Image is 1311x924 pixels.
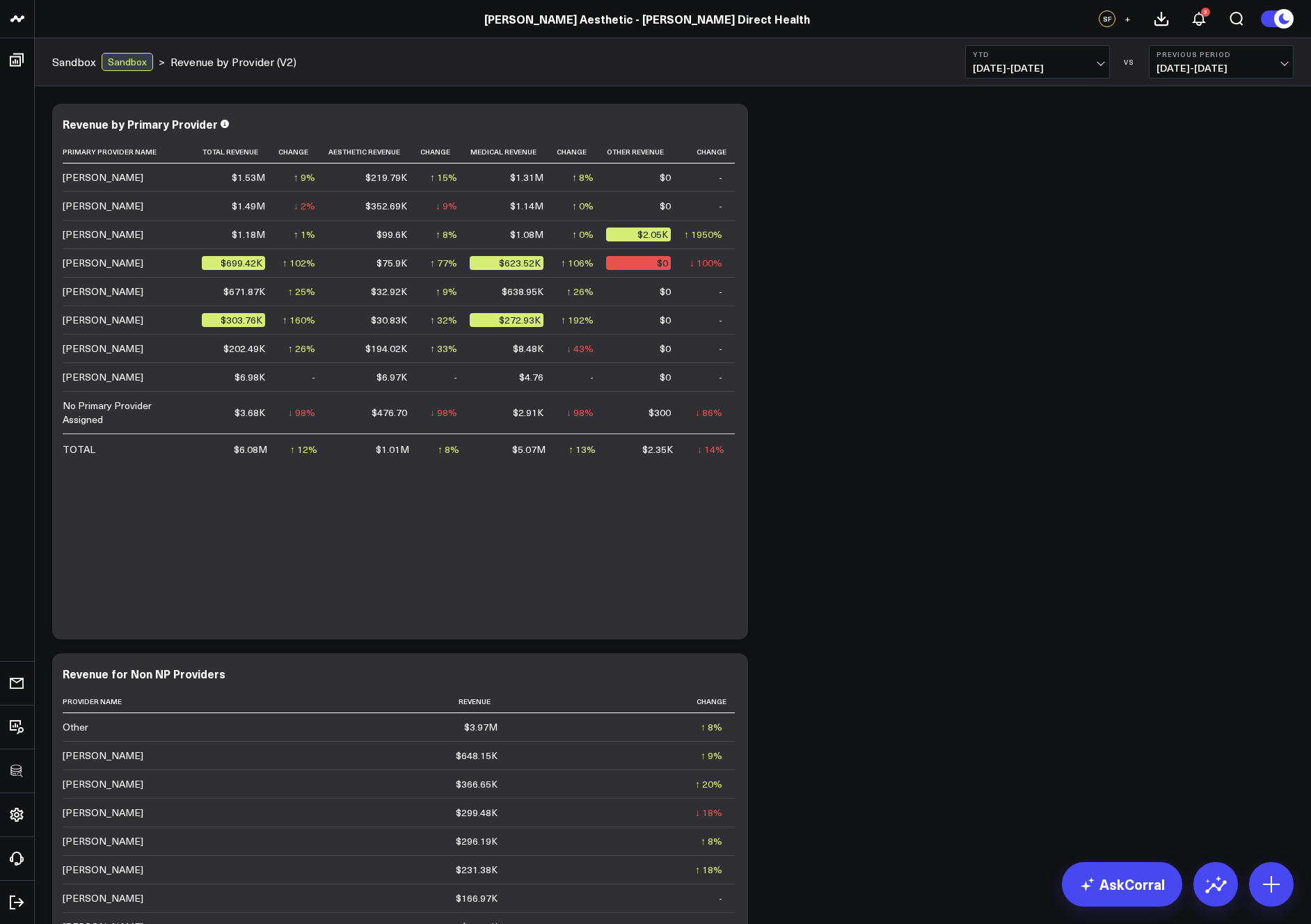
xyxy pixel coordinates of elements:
div: $8.48K [513,342,543,356]
div: [PERSON_NAME] [63,313,143,327]
div: [PERSON_NAME] [63,199,143,213]
div: $638.95K [502,285,543,298]
div: $648.15K [456,749,498,763]
div: $0 [660,199,671,213]
div: Sandbox [102,53,153,71]
div: $300 [649,406,671,420]
div: $5.07M [512,443,546,456]
div: ↓ 100% [690,256,722,270]
div: [PERSON_NAME] [63,170,143,184]
div: $299.48K [456,806,498,820]
div: ↑ 77% [430,256,457,270]
th: Change [420,141,470,164]
div: $272.93K [470,313,543,327]
div: ↑ 102% [283,256,315,270]
div: ↑ 20% [695,777,722,791]
div: ↓ 86% [695,406,722,420]
div: ↑ 192% [561,313,594,327]
span: [DATE] - [DATE] [973,63,1102,74]
div: $1.01M [376,443,409,456]
div: ↑ 8% [701,834,722,848]
th: Provider Name [63,690,202,713]
div: ↑ 26% [566,285,594,298]
div: $366.65K [456,777,498,791]
div: - [312,370,315,384]
div: $194.02K [365,342,407,356]
div: $231.38K [456,863,498,877]
div: $3.68K [235,406,265,420]
div: $30.83K [371,313,407,327]
div: $476.70 [372,406,407,420]
div: $1.08M [510,228,543,241]
div: $0 [606,256,671,270]
th: Change [683,141,735,164]
div: $671.87K [223,285,265,298]
div: $1.31M [510,170,543,184]
div: 3 [1201,8,1210,17]
div: $3.97M [464,720,498,734]
span: [DATE] - [DATE] [1157,63,1286,74]
div: ↑ 9% [701,749,722,763]
th: Primary Provider Name [63,141,202,164]
div: ↓ 2% [294,199,315,213]
div: - [590,370,594,384]
th: Medical Revenue [470,141,556,164]
div: Revenue by Primary Provider [63,116,218,132]
div: Revenue for Non NP Providers [63,666,225,681]
div: $6.08M [234,443,267,456]
div: [PERSON_NAME] [63,370,143,384]
div: ↑ 1950% [684,228,722,241]
div: $4.76 [519,370,543,384]
div: ↓ 98% [288,406,315,420]
div: $2.35K [642,443,673,456]
div: ↓ 98% [566,406,594,420]
th: Change [556,141,606,164]
div: ↑ 8% [436,228,457,241]
div: - [719,285,722,298]
button: YTD[DATE]-[DATE] [965,45,1110,79]
div: ↑ 13% [569,443,596,456]
th: Revenue [202,690,510,713]
div: $75.9K [376,256,407,270]
div: [PERSON_NAME] [63,256,143,270]
div: - [719,170,722,184]
div: ↓ 14% [697,443,724,456]
div: $352.69K [365,199,407,213]
div: ↓ 18% [695,806,722,820]
div: $0 [660,342,671,356]
div: ↑ 15% [430,170,457,184]
div: - [719,199,722,213]
div: $2.05K [606,228,671,241]
div: $1.14M [510,199,543,213]
div: $166.97K [456,891,498,905]
div: ↑ 106% [561,256,594,270]
button: + [1119,10,1136,27]
div: SF [1099,10,1115,27]
div: [PERSON_NAME] [63,863,143,877]
div: ↑ 33% [430,342,457,356]
a: Revenue by Provider (V2) [170,54,296,70]
div: ↑ 12% [290,443,317,456]
div: ↑ 32% [430,313,457,327]
div: $99.6K [376,228,407,241]
div: ↑ 8% [572,170,594,184]
a: AskCorral [1062,862,1182,907]
div: ↑ 8% [701,720,722,734]
div: [PERSON_NAME] [63,806,143,820]
div: ↓ 98% [430,406,457,420]
div: ↑ 160% [283,313,315,327]
div: $1.53M [232,170,265,184]
div: $0 [660,170,671,184]
div: - [719,370,722,384]
div: ↑ 9% [436,285,457,298]
div: $219.79K [365,170,407,184]
th: Change [278,141,328,164]
a: [PERSON_NAME] Aesthetic - [PERSON_NAME] Direct Health [484,11,810,26]
div: $623.52K [470,256,543,270]
div: ↑ 0% [572,199,594,213]
div: $0 [660,370,671,384]
b: Previous Period [1157,50,1286,58]
div: ↑ 25% [288,285,315,298]
div: [PERSON_NAME] [63,777,143,791]
div: $202.49K [223,342,265,356]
